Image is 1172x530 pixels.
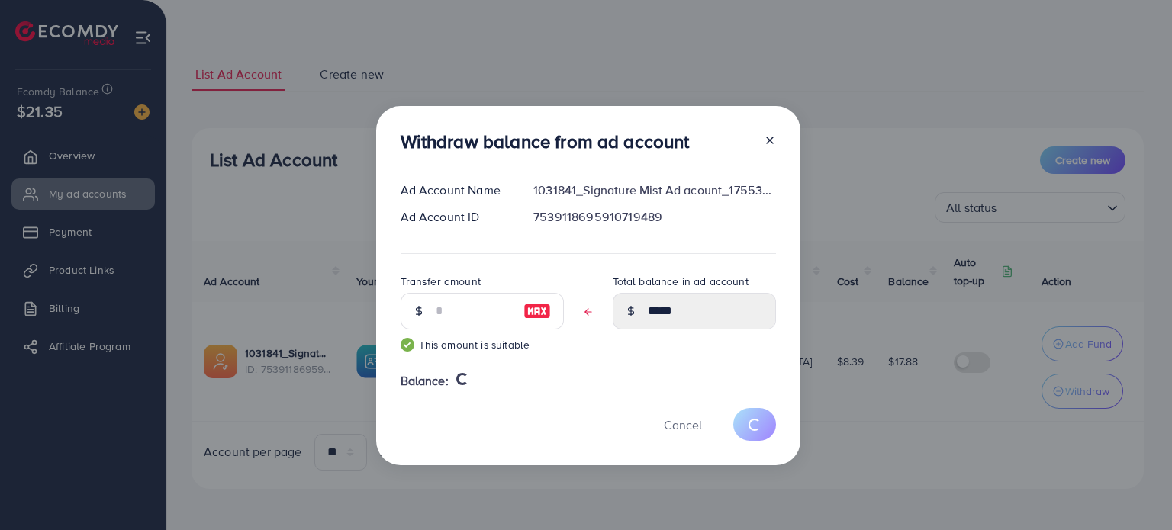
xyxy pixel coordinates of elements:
div: 1031841_Signature Mist Ad acount_1755337897240 [521,181,787,199]
img: image [523,302,551,320]
div: Ad Account ID [388,208,522,226]
iframe: Chat [1107,461,1161,519]
small: This amount is suitable [401,337,564,352]
label: Transfer amount [401,274,481,289]
button: Cancel [645,408,721,441]
div: 7539118695910719489 [521,208,787,226]
div: Ad Account Name [388,181,522,199]
label: Total balance in ad account [613,274,749,289]
span: Cancel [664,416,702,433]
span: Balance: [401,372,449,390]
h3: Withdraw balance from ad account [401,130,690,153]
img: guide [401,338,414,352]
